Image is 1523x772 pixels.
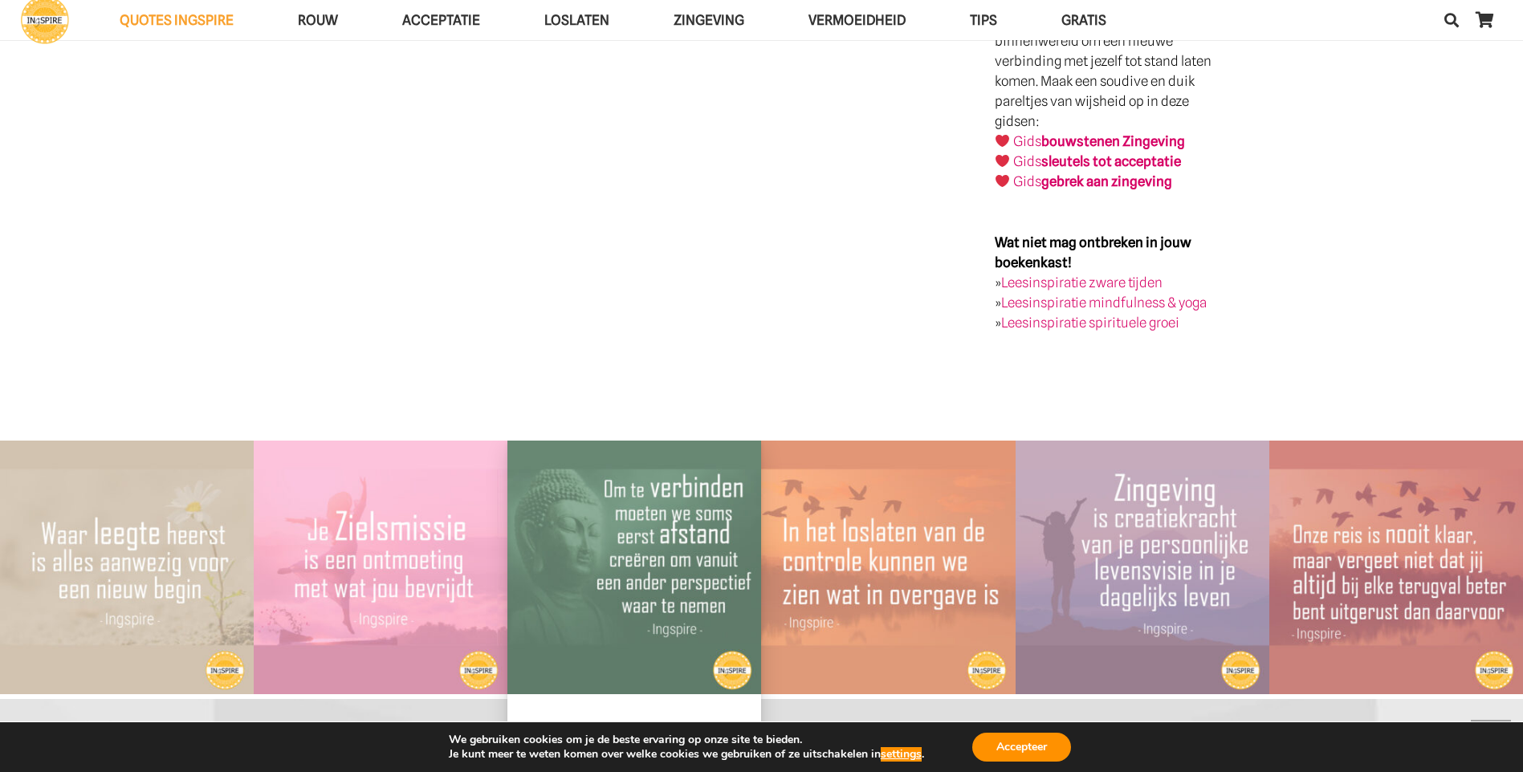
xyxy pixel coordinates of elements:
[970,12,997,28] span: TIPS
[995,233,1219,333] p: » » »
[1041,173,1172,189] strong: gebrek aan zingeving
[972,733,1071,762] button: Accepteer
[1041,153,1181,169] strong: sleutels tot acceptatie
[1013,153,1181,169] a: Gidssleutels tot acceptatie
[1013,173,1172,189] a: Gidsgebrek aan zingeving
[1269,441,1523,694] img: Zinvolle Ingspire Quote over terugval met levenswijsheid voor meer vertrouwen en moed die helpt b...
[1016,441,1269,694] img: Zingeving is ceatiekracht van je persoonlijke levensvisie in je dagelijks leven - citaat van Inge...
[544,12,609,28] span: Loslaten
[1471,720,1511,760] a: Terug naar top
[254,441,507,694] a: Je zielsmissie is een ontmoeting met wat jou bevrijdt ©
[298,12,338,28] span: ROUW
[674,12,744,28] span: Zingeving
[881,747,922,762] button: settings
[761,441,1015,694] img: Spreuk over controle loslaten om te accepteren wat is - citaat van Ingspire
[1016,441,1269,694] a: Zingeving is creatiekracht van je persoonlijke levensvisie in je dagelijks leven – citaat van Ing...
[996,174,1009,188] img: ❤
[120,12,234,28] span: QUOTES INGSPIRE
[1269,441,1523,694] a: Wat je bij Terugval niet mag vergeten
[996,154,1009,168] img: ❤
[808,12,906,28] span: VERMOEIDHEID
[1001,295,1207,311] a: Leesinspiratie mindfulness & yoga
[1061,12,1106,28] span: GRATIS
[1001,274,1163,291] a: Leesinspiratie zware tijden
[449,733,924,747] p: We gebruiken cookies om je de beste ervaring op onze site te bieden.
[996,134,1009,148] img: ❤
[402,12,480,28] span: Acceptatie
[507,441,761,694] img: Quote over Verbinding - Om te verbinden moeten we afstand creëren om vanuit een ander perspectief...
[507,441,761,694] a: Om te verbinden moeten we soms eerst afstand creëren – Citaat van Ingspire
[995,234,1191,270] strong: Wat niet mag ontbreken in jouw boekenkast!
[761,441,1015,694] a: In het loslaten van de controle kunnen we zien wat in overgave is – citaat van Ingspire
[449,747,924,762] p: Je kunt meer te weten komen over welke cookies we gebruiken of ze uitschakelen in .
[1001,315,1179,331] a: Leesinspiratie spirituele groei
[1041,133,1185,149] strong: bouwstenen Zingeving
[1013,133,1185,149] a: Gidsbouwstenen Zingeving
